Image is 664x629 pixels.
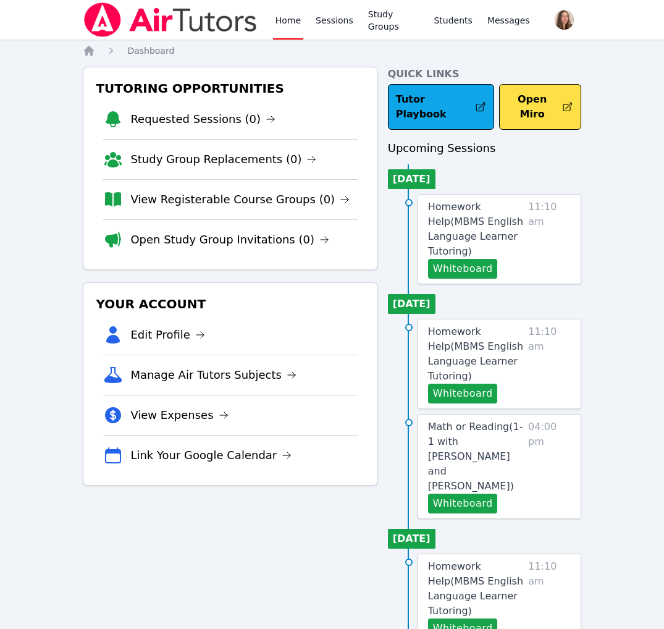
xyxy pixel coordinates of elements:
[428,560,523,617] span: Homework Help ( MBMS English Language Learner Tutoring )
[428,494,498,513] button: Whiteboard
[130,151,316,168] a: Study Group Replacements (0)
[83,44,581,57] nav: Breadcrumb
[428,324,524,384] a: Homework Help(MBMS English Language Learner Tutoring)
[130,326,205,344] a: Edit Profile
[528,200,570,279] span: 11:10 am
[93,293,367,315] h3: Your Account
[388,140,581,157] h3: Upcoming Sessions
[487,14,530,27] span: Messages
[130,447,292,464] a: Link Your Google Calendar
[499,84,581,130] button: Open Miro
[428,420,523,494] a: Math or Reading(1-1 with [PERSON_NAME] and [PERSON_NAME])
[388,529,435,549] li: [DATE]
[83,2,258,37] img: Air Tutors
[428,559,524,618] a: Homework Help(MBMS English Language Learner Tutoring)
[93,77,367,99] h3: Tutoring Opportunities
[130,366,296,384] a: Manage Air Tutors Subjects
[130,191,350,208] a: View Registerable Course Groups (0)
[388,84,494,130] a: Tutor Playbook
[388,294,435,314] li: [DATE]
[388,169,435,189] li: [DATE]
[388,67,581,82] h4: Quick Links
[130,231,329,248] a: Open Study Group Invitations (0)
[428,201,523,257] span: Homework Help ( MBMS English Language Learner Tutoring )
[127,46,174,56] span: Dashboard
[528,420,571,513] span: 04:00 pm
[428,259,498,279] button: Whiteboard
[428,384,498,403] button: Whiteboard
[130,407,228,424] a: View Expenses
[528,324,570,403] span: 11:10 am
[428,421,523,492] span: Math or Reading ( 1-1 with [PERSON_NAME] and [PERSON_NAME] )
[127,44,174,57] a: Dashboard
[428,326,523,382] span: Homework Help ( MBMS English Language Learner Tutoring )
[130,111,275,128] a: Requested Sessions (0)
[428,200,524,259] a: Homework Help(MBMS English Language Learner Tutoring)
